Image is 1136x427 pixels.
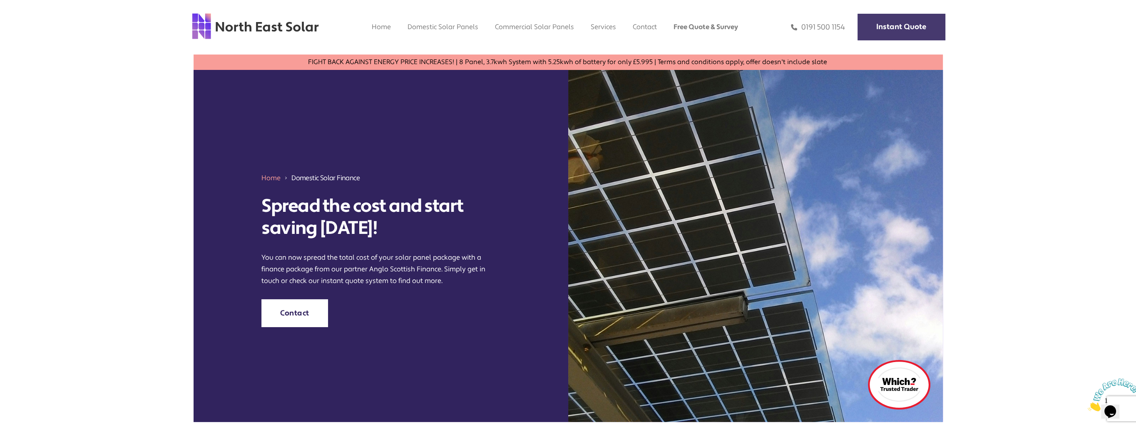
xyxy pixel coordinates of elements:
[591,22,616,31] a: Services
[261,174,281,182] a: Home
[372,22,391,31] a: Home
[633,22,657,31] a: Contact
[261,195,500,239] h1: Spread the cost and start saving [DATE]!
[3,3,55,36] img: Chat attention grabber
[791,22,797,32] img: phone icon
[858,14,945,40] a: Instant Quote
[674,22,738,31] a: Free Quote & Survey
[261,252,500,287] p: You can now spread the total cost of your solar panel package with a finance package from our par...
[568,70,943,422] img: solar
[495,22,574,31] a: Commercial Solar Panels
[408,22,478,31] a: Domestic Solar Panels
[3,3,7,10] span: 1
[791,22,845,32] a: 0191 500 1154
[291,173,360,183] span: Domestic Solar Finance
[191,12,319,40] img: north east solar logo
[261,299,328,327] a: Contact
[1084,375,1136,415] iframe: chat widget
[284,173,288,183] img: 211688_forward_arrow_icon.svg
